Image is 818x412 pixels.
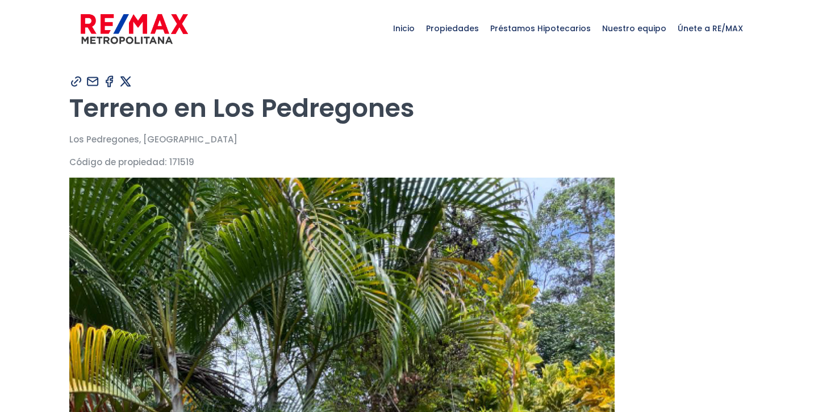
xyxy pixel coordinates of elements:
span: Únete a RE/MAX [672,11,749,45]
span: Nuestro equipo [596,11,672,45]
span: Inicio [387,11,420,45]
h1: Terreno en Los Pedregones [69,93,749,124]
span: 171519 [169,156,194,168]
span: Propiedades [420,11,485,45]
span: Préstamos Hipotecarios [485,11,596,45]
img: Compartir [86,74,100,89]
img: Compartir [102,74,116,89]
img: remax-metropolitana-logo [81,12,188,46]
p: Los Pedregones, [GEOGRAPHIC_DATA] [69,132,749,146]
img: Compartir [119,74,133,89]
img: Compartir [69,74,84,89]
span: Código de propiedad: [69,156,167,168]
